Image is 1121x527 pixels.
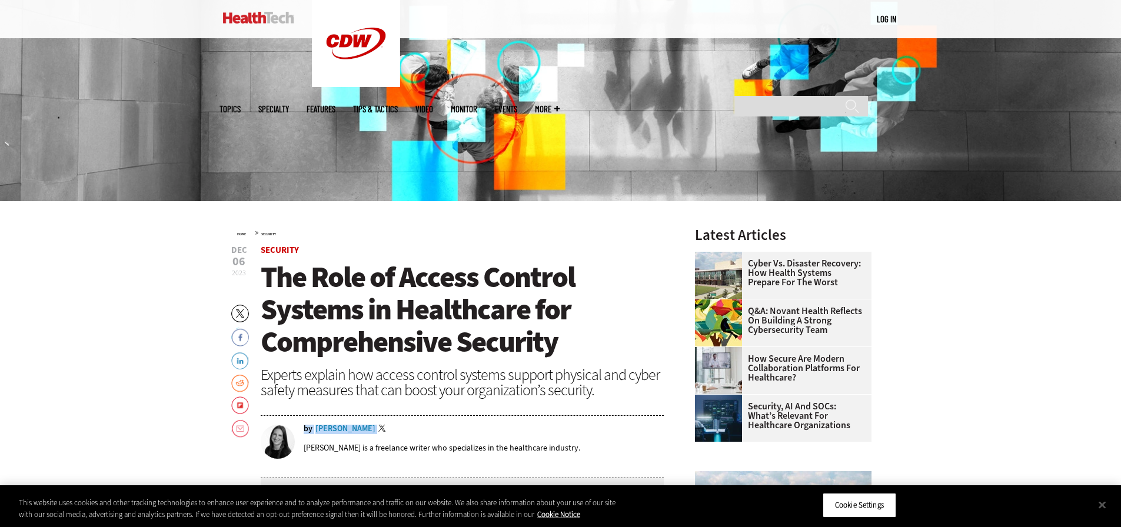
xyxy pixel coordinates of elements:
[231,256,247,268] span: 06
[219,105,241,114] span: Topics
[312,78,400,90] a: CDW
[695,299,748,309] a: abstract illustration of a tree
[378,425,389,434] a: Twitter
[537,509,580,519] a: More information about your privacy
[695,347,742,394] img: care team speaks with physician over conference call
[307,105,335,114] a: Features
[231,246,247,255] span: Dec
[695,347,748,356] a: care team speaks with physician over conference call
[695,259,864,287] a: Cyber vs. Disaster Recovery: How Health Systems Prepare for the Worst
[695,252,742,299] img: University of Vermont Medical Center’s main campus
[315,425,375,433] a: [PERSON_NAME]
[695,306,864,335] a: Q&A: Novant Health Reflects on Building a Strong Cybersecurity Team
[261,425,295,459] img: Erin Laviola
[261,244,299,256] a: Security
[261,232,276,236] a: Security
[304,425,312,433] span: by
[258,105,289,114] span: Specialty
[237,228,664,237] div: »
[232,268,246,278] span: 2023
[261,367,664,398] div: Experts explain how access control systems support physical and cyber safety measures that can bo...
[695,395,748,404] a: security team in high-tech computer room
[695,395,742,442] img: security team in high-tech computer room
[877,13,896,25] div: User menu
[237,232,246,236] a: Home
[695,402,864,430] a: Security, AI and SOCs: What’s Relevant for Healthcare Organizations
[695,252,748,261] a: University of Vermont Medical Center’s main campus
[823,493,896,518] button: Cookie Settings
[261,478,664,513] div: media player
[495,105,517,114] a: Events
[1089,492,1115,518] button: Close
[415,105,433,114] a: Video
[304,442,580,453] p: [PERSON_NAME] is a freelance writer who specializes in the healthcare industry.
[877,14,896,24] a: Log in
[19,497,617,520] div: This website uses cookies and other tracking technologies to enhance user experience and to analy...
[261,258,575,361] span: The Role of Access Control Systems in Healthcare for Comprehensive Security
[695,299,742,346] img: abstract illustration of a tree
[451,105,477,114] a: MonITor
[535,105,560,114] span: More
[695,228,871,242] h3: Latest Articles
[353,105,398,114] a: Tips & Tactics
[223,12,294,24] img: Home
[695,354,864,382] a: How Secure Are Modern Collaboration Platforms for Healthcare?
